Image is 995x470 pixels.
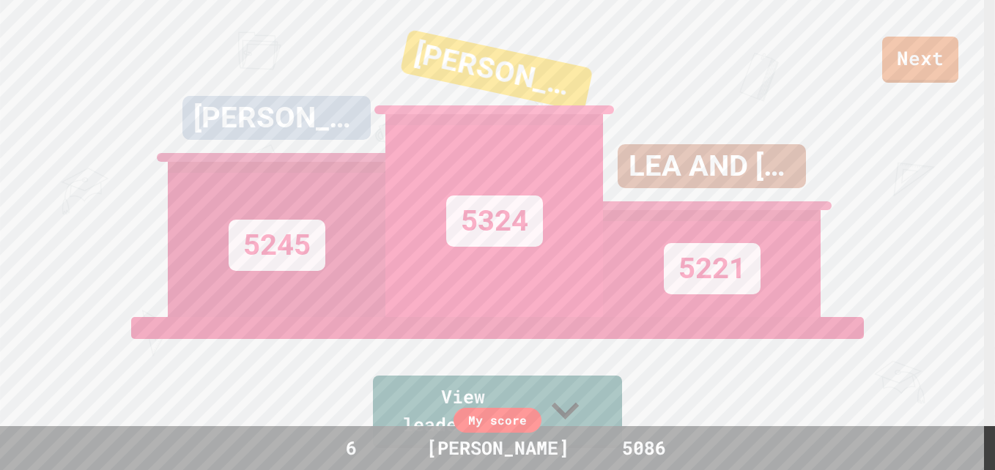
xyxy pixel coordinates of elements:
[446,195,543,247] div: 5324
[296,434,406,462] div: 6
[589,434,699,462] div: 5086
[182,96,371,140] div: [PERSON_NAME] WRZ
[400,29,593,112] div: [PERSON_NAME] 🍫
[454,408,541,433] div: My score
[618,144,806,188] div: LEA AND [PERSON_NAME]
[229,220,325,271] div: 5245
[412,434,584,462] div: [PERSON_NAME]
[664,243,761,294] div: 5221
[373,376,622,448] a: View leaderboard
[882,37,958,83] a: Next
